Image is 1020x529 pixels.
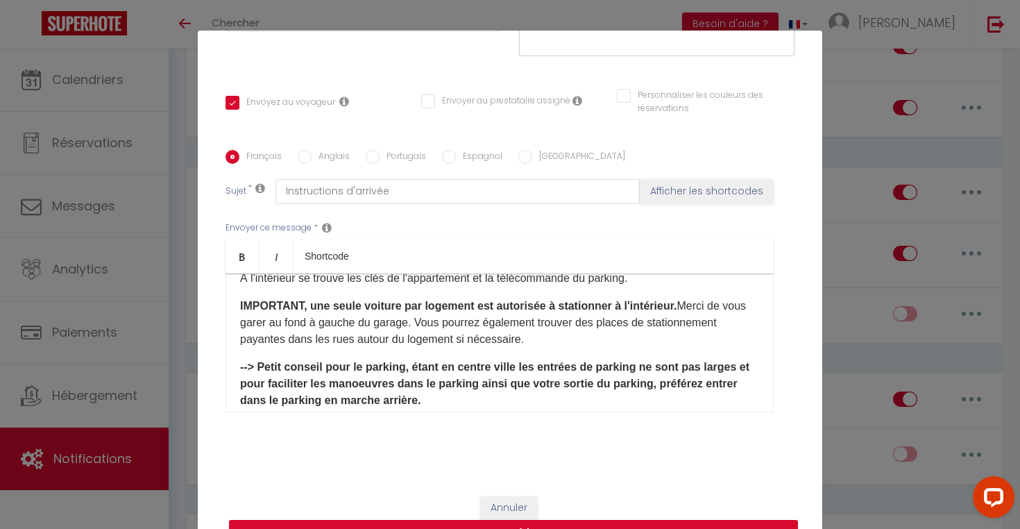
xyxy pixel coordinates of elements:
[294,240,360,273] a: Shortcode
[480,496,538,520] button: Annuler
[240,270,759,287] p: À l'intérieur se trouve les clés de l'appartement et la télécommande du parking.
[322,222,332,233] i: Message
[240,361,749,406] strong: --> Petit conseil pour le parking, étant en centre ville les entrées de parking ne sont pas large...
[312,150,350,165] label: Anglais
[240,298,759,348] p: Merci de vous garer au fond à gauche du garage. Vous pourrez également trouver des places de stat...
[239,150,282,165] label: Français
[456,150,502,165] label: Espagnol
[240,300,677,312] b: IMPORTANT, une seule voiture par logement est autorisée à stationner à l'intérieur.
[339,96,349,107] i: Envoyer au voyageur
[572,95,582,106] i: Envoyer au prestataire si il est assigné
[532,150,625,165] label: [GEOGRAPHIC_DATA]
[380,150,426,165] label: Portugais
[226,185,246,199] label: Sujet
[260,240,294,273] a: Italic
[962,471,1020,529] iframe: LiveChat chat widget
[226,240,260,273] a: Bold
[226,221,312,235] label: Envoyer ce message
[640,179,774,204] button: Afficher les shortcodes
[255,183,265,194] i: Subject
